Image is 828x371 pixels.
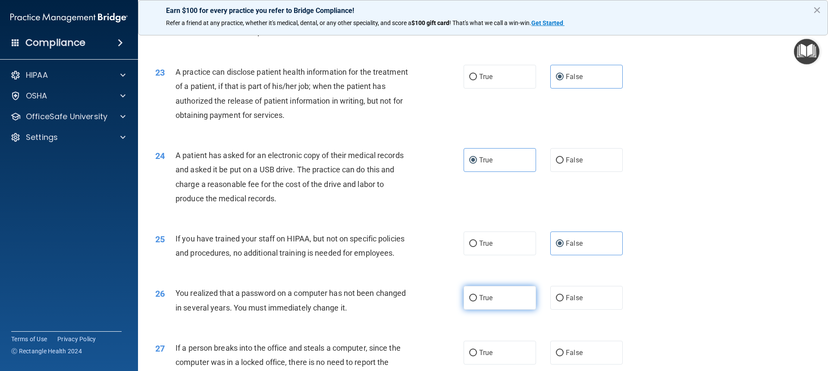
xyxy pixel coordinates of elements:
[155,67,165,78] span: 23
[531,19,565,26] a: Get Started
[566,156,583,164] span: False
[10,70,125,80] a: HIPAA
[479,156,492,164] span: True
[10,91,125,101] a: OSHA
[26,70,48,80] p: HIPAA
[479,349,492,357] span: True
[166,6,800,15] p: Earn $100 for every practice you refer to Bridge Compliance!
[449,19,531,26] span: ! That's what we call a win-win.
[469,295,477,301] input: True
[26,132,58,143] p: Settings
[469,350,477,356] input: True
[556,241,564,247] input: False
[176,234,405,257] span: If you have trained your staff on HIPAA, but not on specific policies and procedures, no addition...
[479,294,492,302] span: True
[469,157,477,164] input: True
[176,151,404,203] span: A patient has asked for an electronic copy of their medical records and asked it be put on a USB ...
[813,3,821,17] button: Close
[794,39,819,64] button: Open Resource Center
[556,74,564,80] input: False
[479,73,492,81] span: True
[176,67,408,120] span: A practice can disclose patient health information for the treatment of a patient, if that is par...
[155,151,165,161] span: 24
[479,239,492,247] span: True
[566,239,583,247] span: False
[556,157,564,164] input: False
[166,19,411,26] span: Refer a friend at any practice, whether it's medical, dental, or any other speciality, and score a
[566,73,583,81] span: False
[57,335,96,343] a: Privacy Policy
[26,111,107,122] p: OfficeSafe University
[11,335,47,343] a: Terms of Use
[26,91,47,101] p: OSHA
[556,295,564,301] input: False
[566,349,583,357] span: False
[566,294,583,302] span: False
[531,19,563,26] strong: Get Started
[11,347,82,355] span: Ⓒ Rectangle Health 2024
[10,132,125,143] a: Settings
[155,234,165,244] span: 25
[10,9,128,26] img: PMB logo
[155,343,165,354] span: 27
[469,241,477,247] input: True
[176,289,406,312] span: You realized that a password on a computer has not been changed in several years. You must immedi...
[155,289,165,299] span: 26
[556,350,564,356] input: False
[25,37,85,49] h4: Compliance
[469,74,477,80] input: True
[411,19,449,26] strong: $100 gift card
[10,111,125,122] a: OfficeSafe University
